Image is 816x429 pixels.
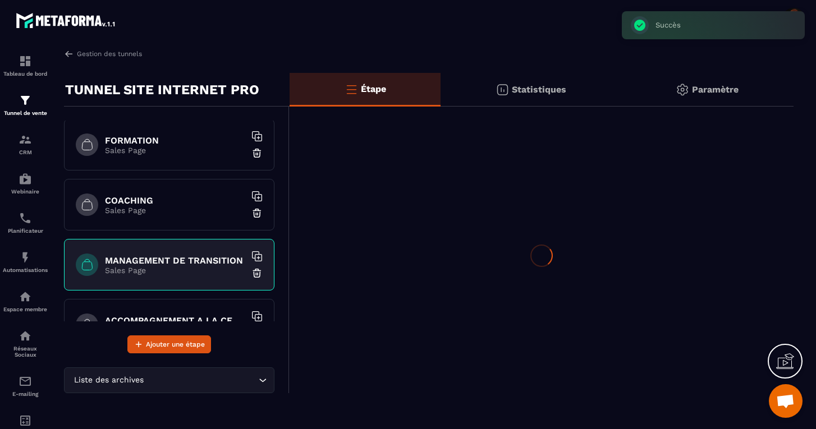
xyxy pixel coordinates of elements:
[512,84,566,95] p: Statistiques
[105,135,245,146] h6: FORMATION
[19,133,32,146] img: formation
[64,367,274,393] div: Search for option
[3,110,48,116] p: Tunnel de vente
[19,172,32,186] img: automations
[105,146,245,155] p: Sales Page
[3,85,48,124] a: formationformationTunnel de vente
[251,267,263,279] img: trash
[3,282,48,321] a: automationsautomationsEspace membre
[3,242,48,282] a: automationsautomationsAutomatisations
[19,414,32,427] img: accountant
[361,84,386,94] p: Étape
[19,54,32,68] img: formation
[345,82,358,96] img: bars-o.4a397970.svg
[3,203,48,242] a: schedulerschedulerPlanificateur
[64,49,142,59] a: Gestion des tunnels
[496,83,509,96] img: stats.20deebd0.svg
[3,391,48,397] p: E-mailing
[692,84,739,95] p: Paramètre
[3,46,48,85] a: formationformationTableau de bord
[3,164,48,203] a: automationsautomationsWebinaire
[19,375,32,388] img: email
[19,94,32,107] img: formation
[3,306,48,312] p: Espace membre
[64,49,74,59] img: arrow
[769,384,803,418] a: Ouvrir le chat
[251,147,263,159] img: trash
[71,374,146,386] span: Liste des archives
[105,195,245,206] h6: COACHING
[19,251,32,264] img: automations
[676,83,689,96] img: setting-gr.5f69749f.svg
[3,321,48,366] a: social-networksocial-networkRéseaux Sociaux
[146,374,256,386] input: Search for option
[3,149,48,155] p: CRM
[3,188,48,195] p: Webinaire
[65,79,259,101] p: TUNNEL SITE INTERNET PRO
[127,335,211,353] button: Ajouter une étape
[146,339,205,350] span: Ajouter une étape
[19,290,32,303] img: automations
[19,211,32,225] img: scheduler
[19,329,32,343] img: social-network
[3,267,48,273] p: Automatisations
[251,207,263,219] img: trash
[105,315,245,326] h6: ACCOMPAGNEMENT A LA CERTIFICATION HAS
[16,10,117,30] img: logo
[3,124,48,164] a: formationformationCRM
[105,255,245,266] h6: MANAGEMENT DE TRANSITION
[3,228,48,234] p: Planificateur
[3,366,48,405] a: emailemailE-mailing
[105,266,245,275] p: Sales Page
[3,71,48,77] p: Tableau de bord
[3,345,48,358] p: Réseaux Sociaux
[105,206,245,215] p: Sales Page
